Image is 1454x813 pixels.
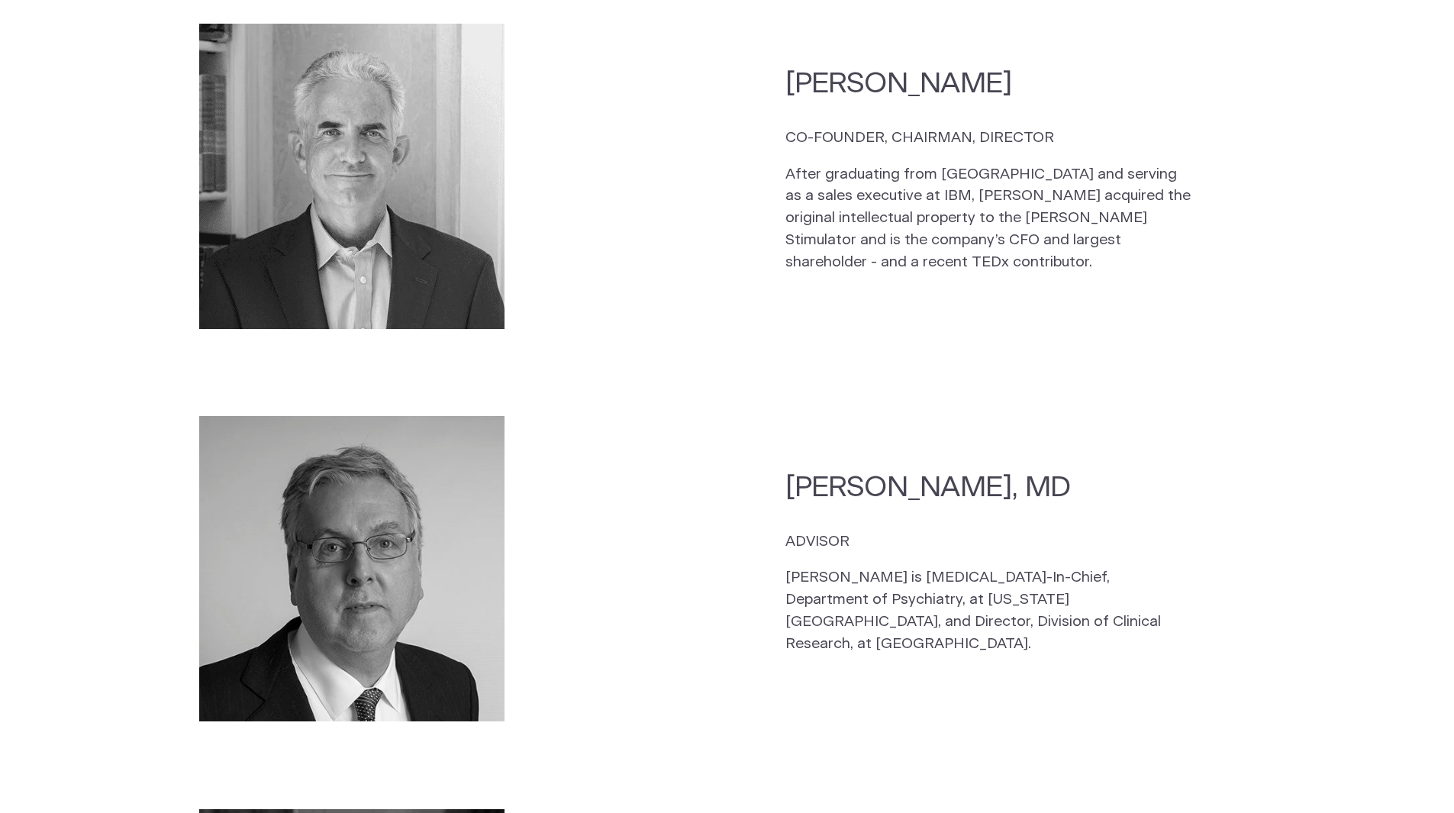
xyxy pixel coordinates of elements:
p: After graduating from [GEOGRAPHIC_DATA] and serving as a sales executive at IBM, [PERSON_NAME] ac... [785,164,1196,274]
p: ADVISOR [785,531,1196,553]
h2: [PERSON_NAME] [785,64,1196,103]
p: [PERSON_NAME] is [MEDICAL_DATA]-In-Chief, Department of Psychiatry, at [US_STATE][GEOGRAPHIC_DATA... [785,567,1196,655]
h2: [PERSON_NAME], MD [785,468,1196,507]
p: CO-FOUNDER, CHAIRMAN, DIRECTOR [785,127,1196,150]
